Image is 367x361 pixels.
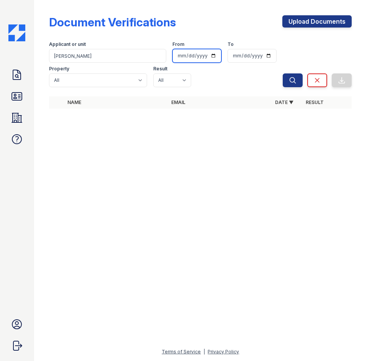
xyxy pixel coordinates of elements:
label: Applicant or unit [49,41,86,47]
a: Result [306,99,324,105]
img: CE_Icon_Blue-c292c112584629df590d857e76928e9f676e5b41ef8f769ba2f05ee15b207248.png [8,24,25,41]
label: Result [153,66,167,72]
label: Property [49,66,69,72]
a: Date ▼ [275,99,293,105]
div: | [203,349,205,354]
a: Privacy Policy [208,349,239,354]
a: Name [67,99,81,105]
input: Search by name, email, or unit number [49,49,166,63]
a: Email [171,99,185,105]
a: Upload Documents [282,15,352,28]
div: Document Verifications [49,15,176,29]
label: To [228,41,234,47]
a: Terms of Service [162,349,201,354]
label: From [172,41,184,47]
